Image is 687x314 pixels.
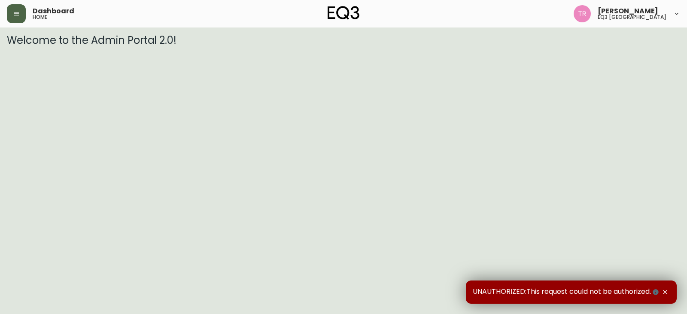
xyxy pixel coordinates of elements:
[598,8,658,15] span: [PERSON_NAME]
[328,6,359,20] img: logo
[473,287,660,297] span: UNAUTHORIZED:This request could not be authorized.
[598,15,666,20] h5: eq3 [GEOGRAPHIC_DATA]
[574,5,591,22] img: 214b9049a7c64896e5c13e8f38ff7a87
[33,15,47,20] h5: home
[33,8,74,15] span: Dashboard
[7,34,680,46] h3: Welcome to the Admin Portal 2.0!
